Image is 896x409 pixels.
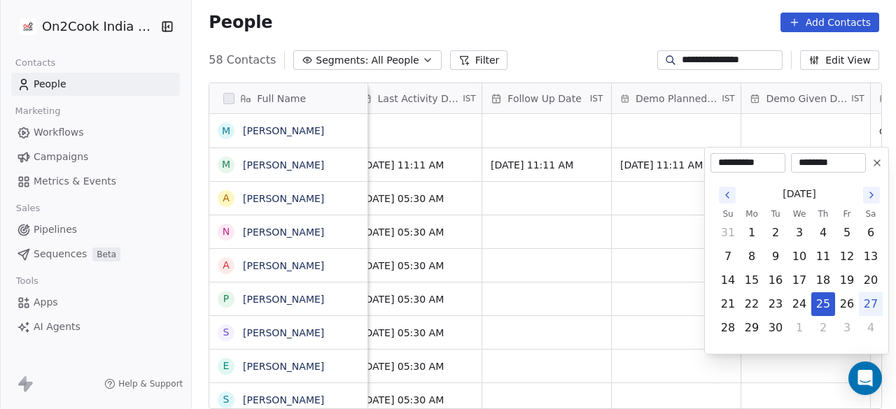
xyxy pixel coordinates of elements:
button: Sunday, August 31st, 2025 [717,222,739,244]
button: Friday, September 12th, 2025 [836,245,858,268]
th: Saturday [859,207,883,221]
th: Monday [740,207,764,221]
button: Today, Saturday, September 27th, 2025 [860,293,882,315]
button: Tuesday, September 30th, 2025 [764,317,787,339]
button: Tuesday, September 2nd, 2025 [764,222,787,244]
button: Wednesday, September 17th, 2025 [788,269,811,292]
button: Sunday, September 14th, 2025 [717,269,739,292]
button: Monday, September 1st, 2025 [741,222,763,244]
button: Wednesday, September 24th, 2025 [788,293,811,315]
span: [DATE] [783,187,815,201]
button: Monday, September 15th, 2025 [741,269,763,292]
th: Friday [835,207,859,221]
th: Thursday [811,207,835,221]
button: Friday, October 3rd, 2025 [836,317,858,339]
button: Friday, September 5th, 2025 [836,222,858,244]
button: Sunday, September 21st, 2025 [717,293,739,315]
button: Sunday, September 28th, 2025 [717,317,739,339]
button: Thursday, September 4th, 2025 [812,222,834,244]
th: Sunday [716,207,740,221]
th: Tuesday [764,207,787,221]
button: Thursday, October 2nd, 2025 [812,317,834,339]
button: Wednesday, September 3rd, 2025 [788,222,811,244]
button: Tuesday, September 16th, 2025 [764,269,787,292]
button: Friday, September 26th, 2025 [836,293,858,315]
button: Thursday, September 18th, 2025 [812,269,834,292]
button: Saturday, September 6th, 2025 [860,222,882,244]
button: Tuesday, September 23rd, 2025 [764,293,787,315]
button: Monday, September 8th, 2025 [741,245,763,268]
button: Saturday, September 20th, 2025 [860,269,882,292]
button: Sunday, September 7th, 2025 [717,245,739,268]
table: September 2025 [716,207,883,340]
button: Wednesday, September 10th, 2025 [788,245,811,268]
button: Go to the Next Month [863,187,880,203]
th: Wednesday [787,207,811,221]
button: Friday, September 19th, 2025 [836,269,858,292]
button: Saturday, September 13th, 2025 [860,245,882,268]
button: Thursday, September 25th, 2025, selected [812,293,834,315]
button: Thursday, September 11th, 2025 [812,245,834,268]
button: Wednesday, October 1st, 2025 [788,317,811,339]
button: Monday, September 22nd, 2025 [741,293,763,315]
button: Go to the Previous Month [719,187,736,203]
button: Monday, September 29th, 2025 [741,317,763,339]
button: Saturday, October 4th, 2025 [860,317,882,339]
button: Tuesday, September 9th, 2025 [764,245,787,268]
